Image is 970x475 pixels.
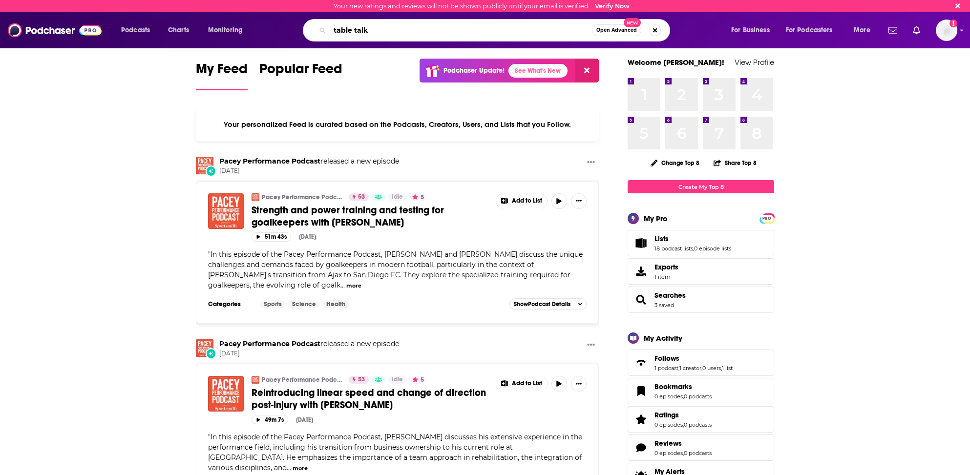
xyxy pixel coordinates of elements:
span: " [208,433,582,472]
a: Reintroducing linear speed and change of direction post-injury with [PERSON_NAME] [252,387,489,411]
span: Add to List [512,197,542,205]
a: Pacey Performance Podcast [252,376,259,384]
a: Follows [631,356,651,370]
img: Podchaser - Follow, Share and Rate Podcasts [8,21,102,40]
a: 0 users [702,365,721,372]
span: , [721,365,722,372]
button: Show More Button [583,339,599,351]
div: [DATE] [299,233,316,240]
span: New [624,18,641,27]
button: open menu [780,22,847,38]
span: Bookmarks [654,382,692,391]
a: View Profile [735,58,774,67]
div: Search podcasts, credits, & more... [312,19,679,41]
a: Lists [631,236,651,250]
a: 53 [349,376,369,384]
button: 5 [409,193,427,201]
span: In this episode of the Pacey Performance Podcast, [PERSON_NAME] discusses his extensive experienc... [208,433,582,472]
a: Pacey Performance Podcast [219,157,320,165]
a: Idle [388,193,407,201]
button: more [293,464,308,473]
a: 0 episodes [654,393,683,400]
span: Podcasts [121,23,150,37]
img: Strength and power training and testing for goalkeepers with Yoeri Pegel [208,193,244,229]
span: Reintroducing linear speed and change of direction post-injury with [PERSON_NAME] [252,387,486,411]
div: [DATE] [296,416,313,423]
img: Pacey Performance Podcast [252,193,259,201]
span: Charts [168,23,189,37]
a: Sports [260,300,286,308]
img: Reintroducing linear speed and change of direction post-injury with Loren Landow [208,376,244,412]
p: Podchaser Update! [443,66,505,75]
span: Strength and power training and testing for goalkeepers with [PERSON_NAME] [252,204,444,228]
span: Bookmarks [628,378,774,404]
a: PRO [761,214,773,222]
span: [DATE] [219,167,399,175]
span: , [701,365,702,372]
a: Idle [388,376,407,384]
span: " [208,250,583,289]
span: Follows [654,354,679,363]
span: Reviews [654,439,682,448]
button: 49m 7s [252,415,288,424]
span: Lists [628,230,774,256]
span: Ratings [628,406,774,433]
a: Ratings [654,411,712,419]
img: Pacey Performance Podcast [196,339,213,357]
a: Create My Top 8 [628,180,774,193]
a: Follows [654,354,733,363]
a: Pacey Performance Podcast [262,376,342,384]
span: Popular Feed [259,61,342,83]
a: My Feed [196,61,248,90]
span: Exports [631,265,651,278]
a: 18 podcast lists [654,245,693,252]
button: more [346,282,361,290]
img: User Profile [936,20,957,41]
button: Show More Button [571,376,587,392]
div: My Activity [644,333,682,343]
a: Searches [654,291,686,300]
img: Pacey Performance Podcast [196,157,213,174]
a: Popular Feed [259,61,342,90]
a: See What's New [508,64,568,78]
a: Bookmarks [631,384,651,398]
span: For Business [731,23,770,37]
a: 3 saved [654,302,674,309]
div: New Episode [206,348,216,359]
a: Welcome [PERSON_NAME]! [628,58,724,67]
a: 1 creator [679,365,701,372]
a: Pacey Performance Podcast [219,339,320,348]
span: PRO [761,215,773,222]
button: Share Top 8 [713,153,757,172]
span: Exports [654,263,678,271]
span: More [854,23,870,37]
button: 5 [409,376,427,384]
span: Follows [628,350,774,376]
button: open menu [114,22,163,38]
span: Logged in as BretAita [936,20,957,41]
div: Your new ratings and reviews will not be shown publicly until your email is verified. [334,2,630,10]
span: , [683,450,684,456]
a: 0 episodes [654,421,683,428]
span: Add to List [512,380,542,387]
span: Lists [654,234,669,243]
span: ... [340,281,345,289]
a: 1 list [722,365,733,372]
span: , [678,365,679,372]
span: , [683,421,684,428]
span: My Feed [196,61,248,83]
input: Search podcasts, credits, & more... [330,22,592,38]
button: Open AdvancedNew [592,24,641,36]
span: In this episode of the Pacey Performance Podcast, [PERSON_NAME] and [PERSON_NAME] discuss the uni... [208,250,583,289]
button: open menu [201,22,255,38]
span: Ratings [654,411,679,419]
a: 0 podcasts [684,421,712,428]
button: ShowPodcast Details [509,298,587,310]
button: Show profile menu [936,20,957,41]
svg: Email not verified [949,20,957,27]
button: Show More Button [571,193,587,209]
span: [DATE] [219,350,399,358]
button: open menu [847,22,883,38]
